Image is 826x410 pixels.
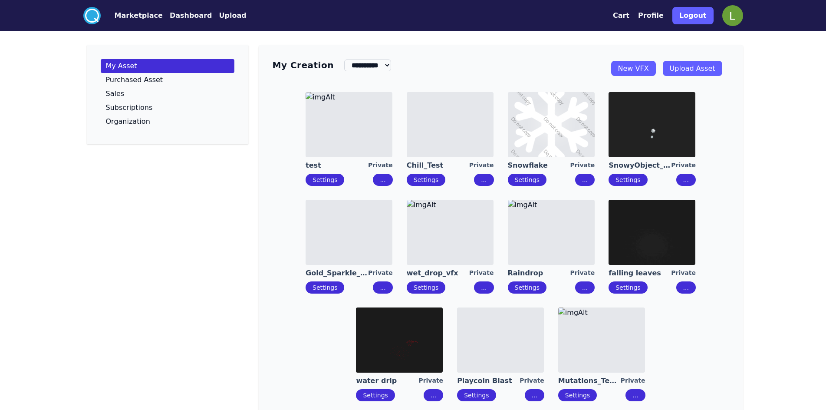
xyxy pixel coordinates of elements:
button: Settings [306,281,344,294]
button: ... [676,174,696,186]
p: Organization [106,118,150,125]
button: Marketplace [115,10,163,21]
a: Settings [515,176,540,183]
button: ... [676,281,696,294]
button: Settings [407,281,445,294]
a: Settings [313,176,337,183]
a: Settings [414,284,438,291]
a: wet_drop_vfx [407,268,469,278]
button: ... [625,389,645,401]
a: Subscriptions [101,101,234,115]
a: My Asset [101,59,234,73]
a: Raindrop [508,268,570,278]
img: imgAlt [457,307,544,373]
a: Mutations_Template_Halo [558,376,621,386]
a: Logout [672,3,714,28]
button: ... [575,281,595,294]
div: Private [671,268,696,278]
p: Sales [106,90,125,97]
img: imgAlt [407,200,494,265]
a: Gold_Sparkle_VFX [306,268,368,278]
a: Settings [615,284,640,291]
button: ... [373,281,392,294]
button: Dashboard [170,10,212,21]
button: ... [474,174,494,186]
a: falling leaves [609,268,671,278]
div: Private [671,161,696,170]
button: Settings [306,174,344,186]
a: Marketplace [101,10,163,21]
button: Profile [638,10,664,21]
button: ... [474,281,494,294]
img: imgAlt [306,200,392,265]
img: imgAlt [558,307,645,373]
button: Settings [457,389,496,401]
img: imgAlt [508,200,595,265]
button: ... [525,389,544,401]
a: Settings [515,284,540,291]
a: Settings [464,392,489,399]
a: SnowyObject_VFX [609,161,671,170]
a: Sales [101,87,234,101]
a: Dashboard [163,10,212,21]
p: Purchased Asset [106,76,163,83]
a: Settings [565,392,590,399]
a: Settings [414,176,438,183]
div: Private [520,376,544,386]
a: test [306,161,368,170]
button: Settings [609,174,647,186]
h3: My Creation [273,59,334,71]
button: Upload [219,10,246,21]
img: imgAlt [609,200,695,265]
div: Private [469,161,494,170]
a: Snowflake [508,161,570,170]
div: Private [368,268,393,278]
img: profile [722,5,743,26]
img: imgAlt [508,92,595,157]
button: Settings [356,389,395,401]
img: imgAlt [356,307,443,373]
div: Private [469,268,494,278]
a: Chill_Test [407,161,469,170]
p: Subscriptions [106,104,153,111]
img: imgAlt [609,92,695,157]
a: Purchased Asset [101,73,234,87]
button: Settings [609,281,647,294]
img: imgAlt [407,92,494,157]
a: Settings [363,392,388,399]
a: Upload [212,10,246,21]
div: Private [418,376,443,386]
button: ... [424,389,443,401]
div: Private [368,161,393,170]
a: Playcoin Blast [457,376,520,386]
div: Private [570,268,595,278]
button: ... [575,174,595,186]
button: Settings [508,174,546,186]
button: Cart [613,10,629,21]
button: Settings [407,174,445,186]
a: New VFX [611,61,656,76]
div: Private [570,161,595,170]
button: Settings [508,281,546,294]
a: Upload Asset [663,61,722,76]
div: Private [621,376,645,386]
button: Logout [672,7,714,24]
a: Settings [313,284,337,291]
a: Settings [615,176,640,183]
img: imgAlt [306,92,392,157]
button: ... [373,174,392,186]
button: Settings [558,389,597,401]
a: Organization [101,115,234,129]
a: water drip [356,376,418,386]
p: My Asset [106,63,137,69]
